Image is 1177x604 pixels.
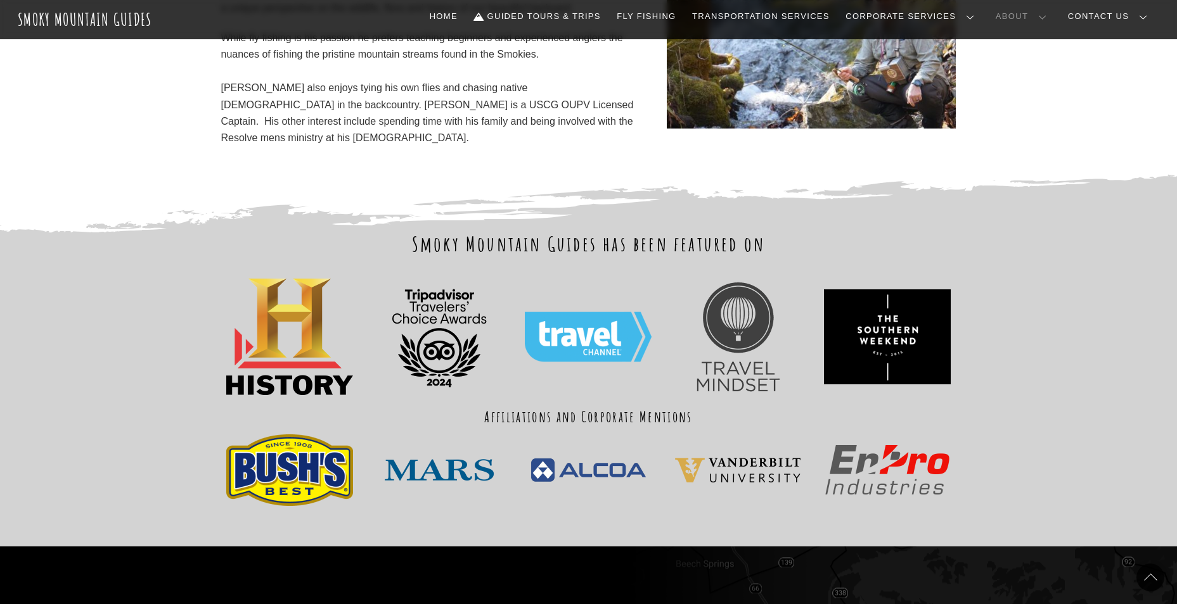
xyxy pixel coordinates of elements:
a: Smoky Mountain Guides [18,9,152,30]
h2: Smoky Mountain Guides has been featured on [221,230,956,257]
img: Travel+Mindset [674,274,801,400]
a: Fly Fishing [612,3,681,30]
h3: Affiliations and Corporate Mentions [221,406,956,427]
img: Enpro_Industries_logo.svg [824,444,951,496]
a: Corporate Services [840,3,984,30]
a: Transportation Services [687,3,834,30]
img: TC_transparent_BF Logo_L_2024_RGB [376,267,503,406]
img: PinClipart.com_free-job-clip-art_2123767 [226,279,353,395]
a: Home [425,3,463,30]
img: Travel_Channel [525,289,652,384]
a: About [991,3,1057,30]
img: 225d4cf12a6e9da6996dc3d47250e4de [674,457,801,483]
a: Contact Us [1063,3,1157,30]
img: Mars-Logo [376,457,503,482]
a: Guided Tours & Trips [469,3,606,30]
div: [PERSON_NAME] also enjoys tying his own flies and chasing native [DEMOGRAPHIC_DATA] in the backco... [221,80,643,147]
img: bushs-best-logo [226,434,353,506]
img: ece09f7c36744c8fa1a1437cfc0e485a-hd [824,289,951,384]
img: PNGPIX-COM-Alcoa-Logo-PNG-Transparent [525,453,652,487]
div: While fly fishing is his passion he prefers teaching beginners and experienced anglers the nuance... [221,30,643,63]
